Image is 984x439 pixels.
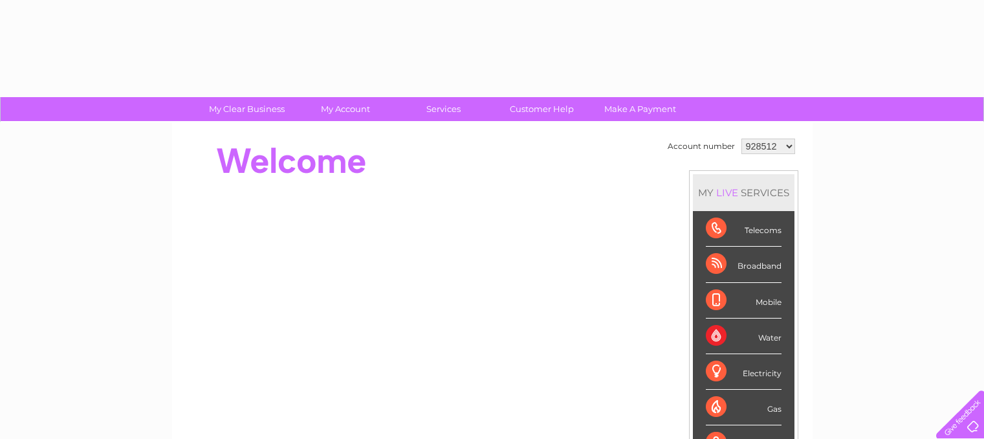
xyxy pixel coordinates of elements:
a: My Clear Business [193,97,300,121]
div: LIVE [714,186,741,199]
div: Broadband [706,247,782,282]
a: Make A Payment [587,97,694,121]
a: Customer Help [488,97,595,121]
div: Water [706,319,782,354]
td: Account number [664,135,738,157]
div: MY SERVICES [693,174,794,211]
div: Mobile [706,283,782,319]
div: Telecoms [706,211,782,247]
div: Gas [706,390,782,425]
a: Services [390,97,497,121]
div: Electricity [706,354,782,390]
a: My Account [292,97,399,121]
